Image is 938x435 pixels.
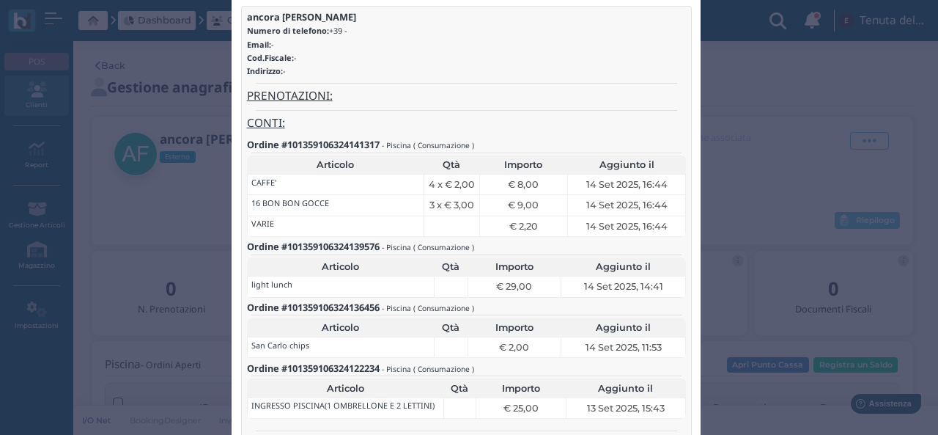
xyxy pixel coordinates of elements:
span: € 8,00 [508,178,539,191]
span: 14 Set 2025, 11:53 [586,340,662,354]
th: Qtà [424,156,479,175]
h6: CAFFE' [251,178,276,187]
h6: 16 BON BON GOCCE [251,199,329,208]
th: Articolo [247,257,434,277]
h6: - [247,40,687,49]
h6: +39 - [247,26,687,35]
th: Qtà [434,257,468,277]
th: Importo [468,257,561,277]
span: € 9,00 [508,198,539,212]
small: - Piscina [382,303,411,313]
b: Ordine #101359106324136456 [247,301,380,314]
small: ( Consumazione ) [413,242,474,252]
th: Articolo [247,156,424,175]
span: 14 Set 2025, 16:44 [586,219,668,233]
span: 14 Set 2025, 16:44 [586,178,668,191]
span: € 25,00 [503,401,539,415]
th: Aggiunto il [561,318,686,337]
small: - Piscina [382,140,411,150]
h6: San Carlo chips [251,341,309,350]
span: € 29,00 [496,279,532,293]
u: PRENOTAZIONI: [247,88,333,103]
h6: light lunch [251,280,292,289]
h6: - [247,67,687,76]
th: Importo [479,156,568,175]
th: Qtà [443,379,476,398]
h6: - [247,54,687,62]
small: - Piscina [382,364,411,374]
u: CONTI: [247,115,285,131]
b: Ordine #101359106324139576 [247,240,380,253]
h6: VARIE [251,219,274,228]
th: Aggiunto il [568,156,686,175]
span: € 2,00 [499,340,529,354]
b: Cod.Fiscale: [247,52,294,63]
th: Articolo [247,379,443,398]
th: Aggiunto il [566,379,686,398]
b: Numero di telefono: [247,25,329,36]
th: Articolo [247,318,434,337]
span: 3 x € 3,00 [429,198,474,212]
small: ( Consumazione ) [413,140,474,150]
small: - Piscina [382,242,411,252]
h6: INGRESSO PISCINA(1 OMBRELLONE E 2 LETTINI) [251,401,435,410]
span: € 2,20 [509,219,538,233]
small: ( Consumazione ) [413,303,474,313]
th: Importo [476,379,566,398]
th: Qtà [434,318,468,337]
span: 14 Set 2025, 14:41 [584,279,663,293]
b: Email: [247,39,271,50]
th: Aggiunto il [561,257,686,277]
span: 14 Set 2025, 16:44 [586,198,668,212]
b: ancora [PERSON_NAME] [247,10,356,23]
b: Ordine #101359106324122234 [247,362,380,375]
small: ( Consumazione ) [413,364,474,374]
th: Importo [468,318,561,337]
span: 13 Set 2025, 15:43 [587,401,665,415]
span: 4 x € 2,00 [429,178,475,191]
b: Indirizzo: [247,65,283,76]
span: Assistenza [43,12,97,23]
b: Ordine #101359106324141317 [247,138,380,151]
